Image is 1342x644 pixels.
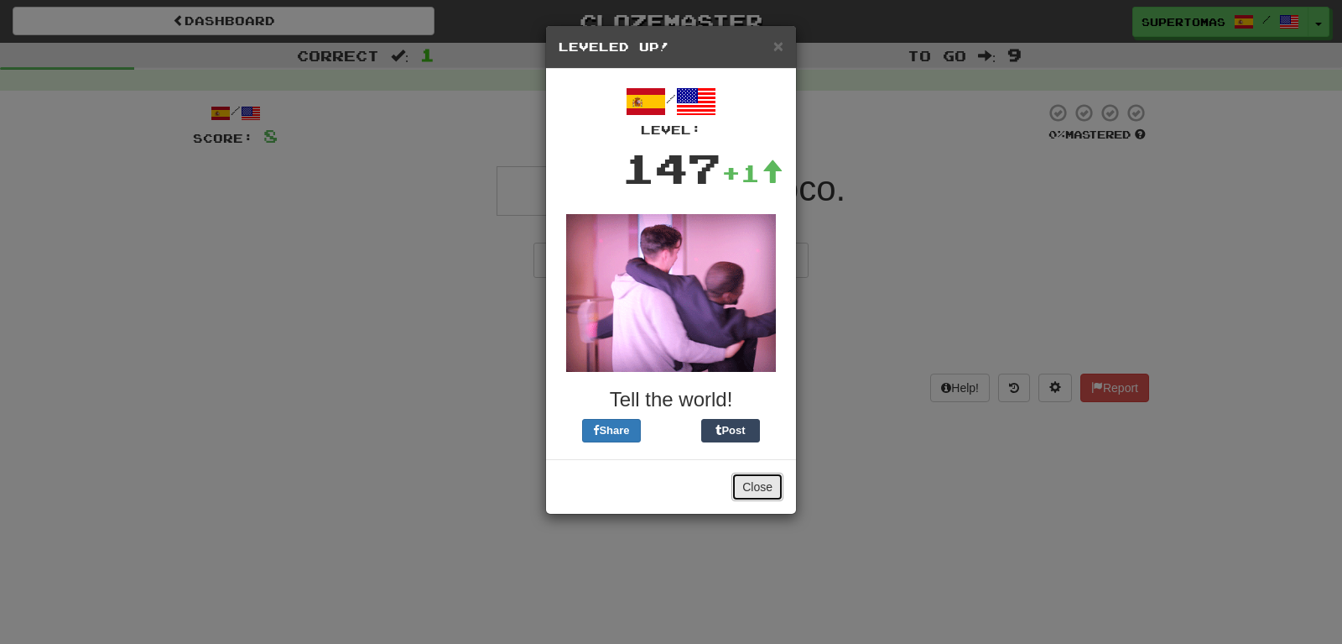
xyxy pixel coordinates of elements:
[566,214,776,372] img: spinning-7b6715965d7e0220b69722fa66aa21efa1181b58e7b7375ebe2c5b603073e17d.gif
[641,419,701,442] iframe: X Post Button
[622,139,721,197] div: 147
[559,122,783,139] div: Level:
[582,419,641,442] button: Share
[559,81,783,139] div: /
[773,36,783,55] span: ×
[773,37,783,55] button: Close
[731,473,783,501] button: Close
[701,419,760,442] button: Post
[559,39,783,55] h5: Leveled Up!
[721,156,783,190] div: +1
[559,389,783,411] h3: Tell the world!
